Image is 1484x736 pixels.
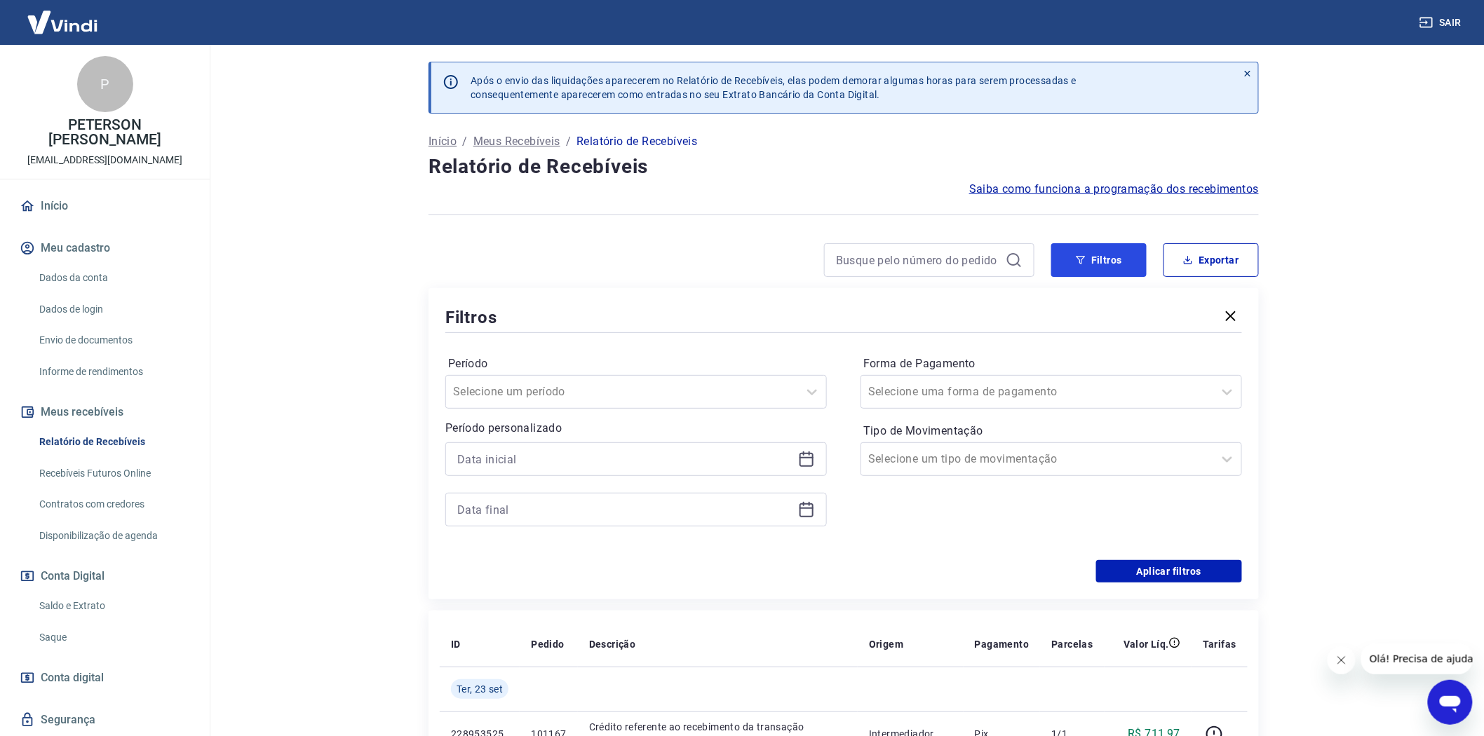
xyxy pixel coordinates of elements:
a: Relatório de Recebíveis [34,428,193,456]
input: Data final [457,499,792,520]
p: Pagamento [975,637,1030,651]
p: Período personalizado [445,420,827,437]
img: Vindi [17,1,108,43]
a: Informe de rendimentos [34,357,193,386]
button: Meu cadastro [17,233,193,264]
p: / [462,133,467,150]
p: Relatório de Recebíveis [576,133,697,150]
span: Conta digital [41,668,104,688]
button: Sair [1417,10,1467,36]
p: [EMAIL_ADDRESS][DOMAIN_NAME] [27,153,182,168]
a: Meus Recebíveis [473,133,560,150]
a: Disponibilização de agenda [34,522,193,550]
p: Parcelas [1051,637,1093,651]
input: Data inicial [457,449,792,470]
button: Filtros [1051,243,1147,277]
a: Início [17,191,193,222]
p: Após o envio das liquidações aparecerem no Relatório de Recebíveis, elas podem demorar algumas ho... [471,74,1077,102]
a: Saiba como funciona a programação dos recebimentos [969,181,1259,198]
p: Origem [869,637,903,651]
iframe: Botão para abrir a janela de mensagens [1428,680,1473,725]
label: Tipo de Movimentação [863,423,1239,439]
button: Exportar [1163,243,1259,277]
p: Valor Líq. [1124,637,1169,651]
button: Aplicar filtros [1096,560,1242,582]
a: Segurança [17,704,193,735]
div: P [77,56,133,112]
span: Olá! Precisa de ajuda? [8,10,118,21]
a: Dados de login [34,295,193,324]
iframe: Mensagem da empresa [1361,643,1473,674]
iframe: Fechar mensagem [1328,646,1356,674]
p: / [566,133,571,150]
button: Conta Digital [17,561,193,592]
p: ID [451,637,461,651]
a: Saldo e Extrato [34,592,193,620]
a: Recebíveis Futuros Online [34,459,193,488]
label: Período [448,355,824,372]
h5: Filtros [445,306,497,329]
a: Início [429,133,457,150]
label: Forma de Pagamento [863,355,1239,372]
p: PETERSON [PERSON_NAME] [11,118,198,147]
h4: Relatório de Recebíveis [429,153,1259,181]
a: Dados da conta [34,264,193,292]
input: Busque pelo número do pedido [836,250,1000,271]
span: Ter, 23 set [457,682,503,696]
a: Contratos com credores [34,490,193,519]
p: Tarifas [1203,637,1236,651]
p: Descrição [589,637,636,651]
p: Pedido [531,637,564,651]
a: Conta digital [17,662,193,693]
a: Saque [34,623,193,652]
button: Meus recebíveis [17,397,193,428]
a: Envio de documentos [34,326,193,355]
